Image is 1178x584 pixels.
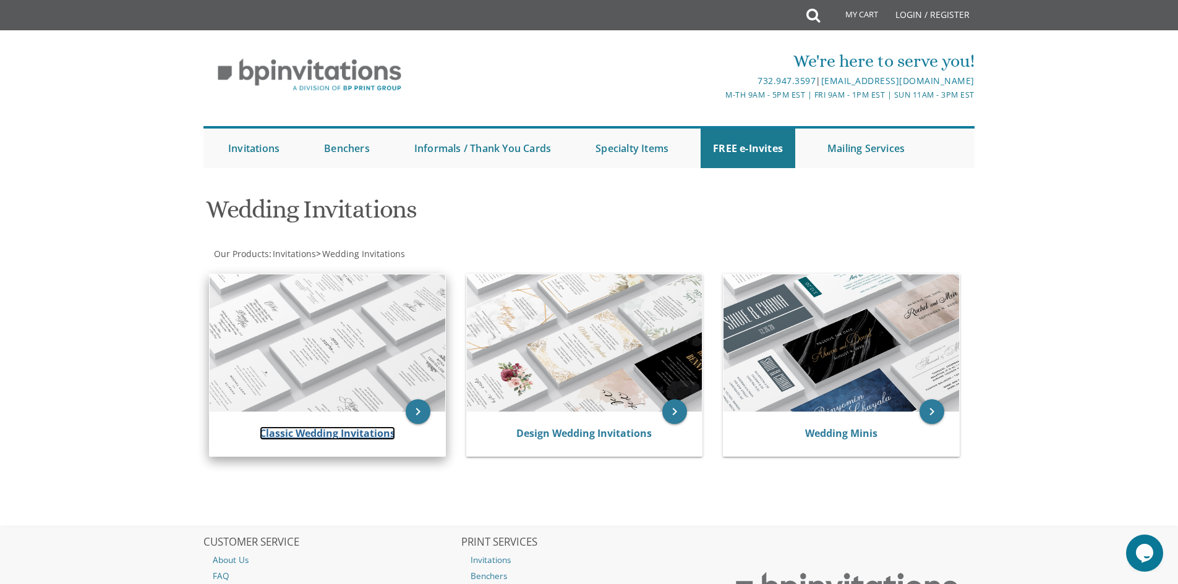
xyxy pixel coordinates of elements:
a: Our Products [213,248,269,260]
a: Design Wedding Invitations [516,426,652,440]
a: Invitations [271,248,316,260]
a: Informals / Thank You Cards [402,129,563,168]
a: keyboard_arrow_right [406,399,430,424]
a: Classic Wedding Invitations [260,426,395,440]
a: Specialty Items [583,129,681,168]
a: [EMAIL_ADDRESS][DOMAIN_NAME] [821,75,975,87]
div: : [203,248,589,260]
span: Invitations [273,248,316,260]
a: About Us [203,552,459,568]
a: Wedding Minis [805,426,877,440]
iframe: chat widget [1126,535,1166,572]
h1: Wedding Invitations [206,196,711,232]
span: Wedding Invitations [322,248,405,260]
a: keyboard_arrow_right [662,399,687,424]
img: Classic Wedding Invitations [210,274,445,412]
a: Invitations [216,129,292,168]
div: M-Th 9am - 5pm EST | Fri 9am - 1pm EST | Sun 11am - 3pm EST [461,88,975,101]
a: Benchers [312,129,382,168]
a: FREE e-Invites [701,129,795,168]
div: We're here to serve you! [461,49,975,74]
a: Mailing Services [815,129,917,168]
a: My Cart [819,1,887,32]
span: > [316,248,405,260]
img: Design Wedding Invitations [467,274,702,412]
img: BP Invitation Loft [203,49,416,101]
a: Invitations [461,552,717,568]
a: FAQ [203,568,459,584]
a: 732.947.3597 [758,75,816,87]
h2: PRINT SERVICES [461,536,717,549]
a: Wedding Invitations [321,248,405,260]
a: Benchers [461,568,717,584]
img: Wedding Minis [723,274,959,412]
a: keyboard_arrow_right [920,399,944,424]
div: | [461,74,975,88]
h2: CUSTOMER SERVICE [203,536,459,549]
